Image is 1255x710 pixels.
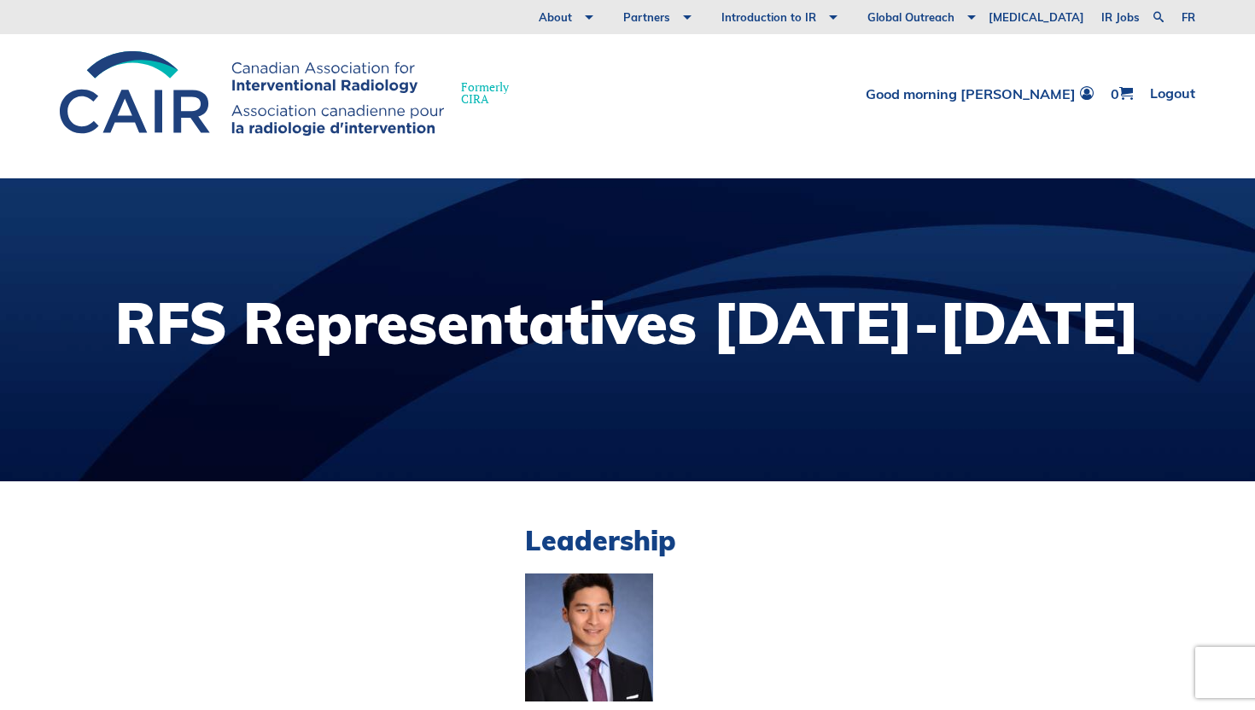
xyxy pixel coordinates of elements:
span: Formerly CIRA [461,81,509,105]
a: FormerlyCIRA [60,51,526,136]
a: fr [1182,12,1195,23]
a: 0 [1111,86,1133,101]
h2: Leadership [525,524,1067,556]
img: CIRA [60,51,444,136]
a: Good morning [PERSON_NAME] [866,86,1094,101]
a: Logout [1150,86,1195,101]
h1: RFS Representatives [DATE]-[DATE] [115,294,1140,352]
